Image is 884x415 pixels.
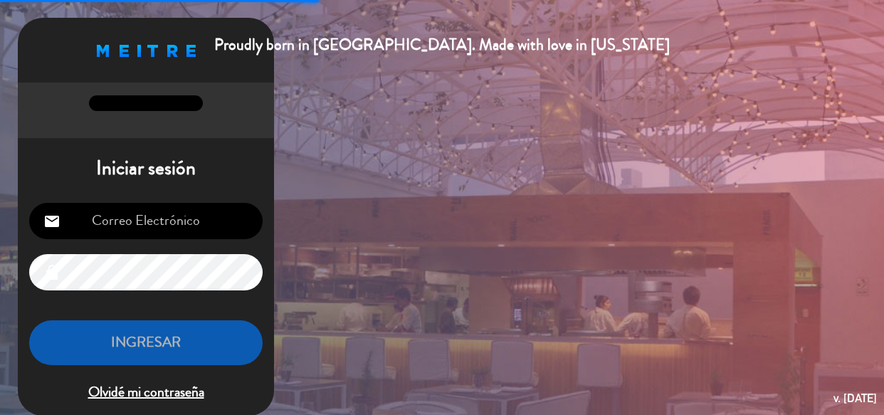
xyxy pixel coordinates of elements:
[43,264,60,281] i: lock
[43,213,60,230] i: email
[29,203,263,239] input: Correo Electrónico
[29,320,263,365] button: INGRESAR
[29,381,263,404] span: Olvidé mi contraseña
[18,157,274,181] h1: Iniciar sesión
[833,389,877,408] div: v. [DATE]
